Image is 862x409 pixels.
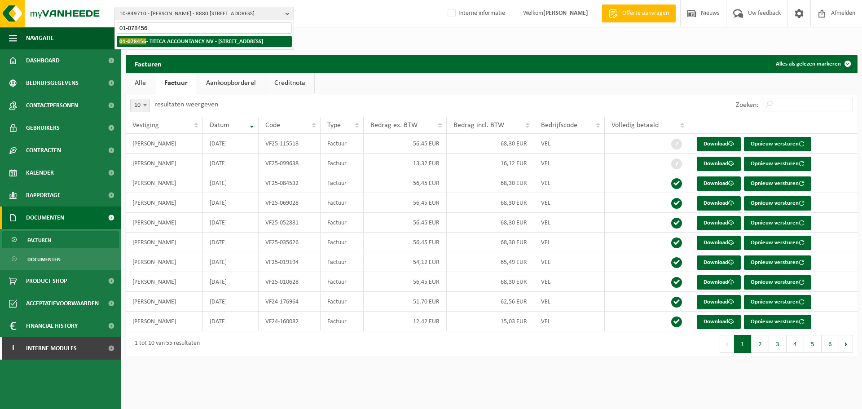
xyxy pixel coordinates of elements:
[117,22,292,34] input: Zoeken naar gekoppelde vestigingen
[126,154,203,173] td: [PERSON_NAME]
[364,292,447,312] td: 51,70 EUR
[321,193,364,213] td: Factuur
[534,173,605,193] td: VEL
[265,122,280,129] span: Code
[321,233,364,252] td: Factuur
[744,137,811,151] button: Opnieuw versturen
[734,335,752,353] button: 1
[534,154,605,173] td: VEL
[447,272,534,292] td: 68,30 EUR
[327,122,341,129] span: Type
[744,315,811,329] button: Opnieuw versturen
[203,173,259,193] td: [DATE]
[203,233,259,252] td: [DATE]
[119,38,263,44] strong: - TITECA ACCOUNTANCY NV - [STREET_ADDRESS]
[321,312,364,331] td: Factuur
[447,312,534,331] td: 15,03 EUR
[769,55,857,73] button: Alles als gelezen markeren
[2,231,119,248] a: Facturen
[259,272,321,292] td: VF25-010628
[321,154,364,173] td: Factuur
[203,272,259,292] td: [DATE]
[259,134,321,154] td: VF25-115518
[752,335,769,353] button: 2
[620,9,671,18] span: Offerte aanvragen
[822,335,839,353] button: 6
[126,55,171,72] h2: Facturen
[364,154,447,173] td: 13,32 EUR
[543,10,588,17] strong: [PERSON_NAME]
[126,73,155,93] a: Alle
[203,292,259,312] td: [DATE]
[744,157,811,171] button: Opnieuw versturen
[370,122,418,129] span: Bedrag ex. BTW
[210,122,229,129] span: Datum
[447,233,534,252] td: 68,30 EUR
[697,216,741,230] a: Download
[203,252,259,272] td: [DATE]
[26,270,67,292] span: Product Shop
[697,236,741,250] a: Download
[697,157,741,171] a: Download
[155,73,197,93] a: Factuur
[26,94,78,117] span: Contactpersonen
[203,213,259,233] td: [DATE]
[26,292,99,315] span: Acceptatievoorwaarden
[126,292,203,312] td: [PERSON_NAME]
[114,7,294,20] button: 10-849710 - [PERSON_NAME] - 8880 [STREET_ADDRESS]
[611,122,659,129] span: Volledig betaald
[744,196,811,211] button: Opnieuw versturen
[259,213,321,233] td: VF25-052881
[26,315,78,337] span: Financial History
[744,255,811,270] button: Opnieuw versturen
[447,173,534,193] td: 68,30 EUR
[265,73,314,93] a: Creditnota
[126,173,203,193] td: [PERSON_NAME]
[126,252,203,272] td: [PERSON_NAME]
[453,122,504,129] span: Bedrag incl. BTW
[697,196,741,211] a: Download
[26,207,64,229] span: Documenten
[259,193,321,213] td: VF25-069028
[126,272,203,292] td: [PERSON_NAME]
[839,335,853,353] button: Next
[259,154,321,173] td: VF25-099638
[26,27,54,49] span: Navigatie
[364,173,447,193] td: 56,45 EUR
[744,216,811,230] button: Opnieuw versturen
[259,312,321,331] td: VF24-160082
[321,252,364,272] td: Factuur
[697,295,741,309] a: Download
[534,292,605,312] td: VEL
[259,292,321,312] td: VF24-176964
[364,193,447,213] td: 56,45 EUR
[364,134,447,154] td: 56,45 EUR
[697,176,741,191] a: Download
[321,272,364,292] td: Factuur
[2,251,119,268] a: Documenten
[364,272,447,292] td: 56,45 EUR
[26,49,60,72] span: Dashboard
[26,139,61,162] span: Contracten
[126,213,203,233] td: [PERSON_NAME]
[203,154,259,173] td: [DATE]
[602,4,676,22] a: Offerte aanvragen
[446,7,505,20] label: Interne informatie
[804,335,822,353] button: 5
[364,233,447,252] td: 56,45 EUR
[126,134,203,154] td: [PERSON_NAME]
[364,252,447,272] td: 54,12 EUR
[203,134,259,154] td: [DATE]
[27,232,51,249] span: Facturen
[26,117,60,139] span: Gebruikers
[126,193,203,213] td: [PERSON_NAME]
[447,252,534,272] td: 65,49 EUR
[119,38,146,44] span: 01-078456
[203,193,259,213] td: [DATE]
[534,193,605,213] td: VEL
[130,99,150,112] span: 10
[447,134,534,154] td: 68,30 EUR
[447,292,534,312] td: 62,56 EUR
[697,275,741,290] a: Download
[534,213,605,233] td: VEL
